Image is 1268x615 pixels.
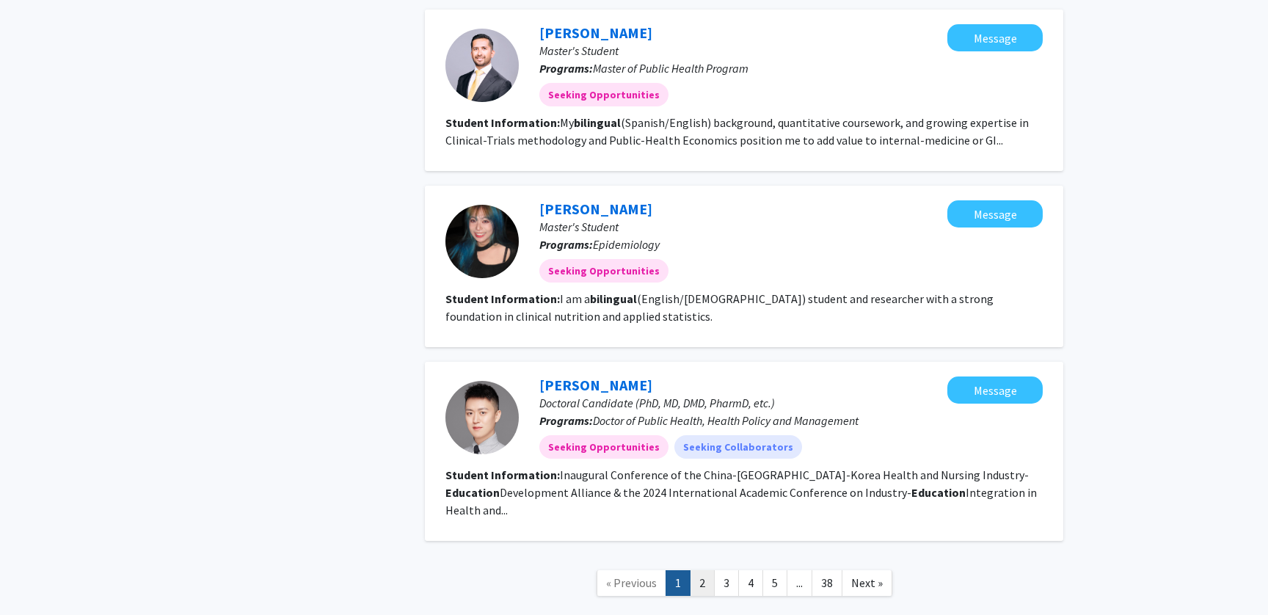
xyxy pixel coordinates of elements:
mat-chip: Seeking Collaborators [674,435,802,459]
a: 4 [738,570,763,596]
b: Student Information: [445,115,560,130]
a: Previous Page [597,570,666,596]
b: bilingual [574,115,621,130]
span: Master's Student [539,43,619,58]
b: bilingual [590,291,637,306]
button: Message Bernardo Lopez Samayoa [947,24,1043,51]
span: Doctor of Public Health, Health Policy and Management [593,413,859,428]
b: Programs: [539,61,593,76]
a: [PERSON_NAME] [539,376,652,394]
span: Master of Public Health Program [593,61,748,76]
a: 38 [812,570,842,596]
a: 5 [762,570,787,596]
a: [PERSON_NAME] [539,200,652,218]
button: Message Yucheng Cao [947,376,1043,404]
iframe: Chat [11,549,62,604]
button: Message Wan Wei [947,200,1043,228]
a: 3 [714,570,739,596]
nav: Page navigation [425,556,1063,615]
span: Epidemiology [593,237,660,252]
span: « Previous [606,575,657,590]
mat-chip: Seeking Opportunities [539,83,668,106]
b: Education [911,485,966,500]
a: Next [842,570,892,596]
a: 2 [690,570,715,596]
span: ... [796,575,803,590]
mat-chip: Seeking Opportunities [539,435,668,459]
a: 1 [666,570,691,596]
a: [PERSON_NAME] [539,23,652,42]
span: Next » [851,575,883,590]
mat-chip: Seeking Opportunities [539,259,668,283]
fg-read-more: My (Spanish/English) background, quantitative coursework, and growing expertise in Clinical-Trial... [445,115,1029,148]
b: Programs: [539,237,593,252]
fg-read-more: Inaugural Conference of the China-[GEOGRAPHIC_DATA]-Korea Health and Nursing Industry- Developmen... [445,467,1037,517]
b: Student Information: [445,467,560,482]
b: Student Information: [445,291,560,306]
b: Programs: [539,413,593,428]
b: Education [445,485,500,500]
span: Doctoral Candidate (PhD, MD, DMD, PharmD, etc.) [539,396,775,410]
fg-read-more: I am a (English/[DEMOGRAPHIC_DATA]) student and researcher with a strong foundation in clinical n... [445,291,994,324]
span: Master's Student [539,219,619,234]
